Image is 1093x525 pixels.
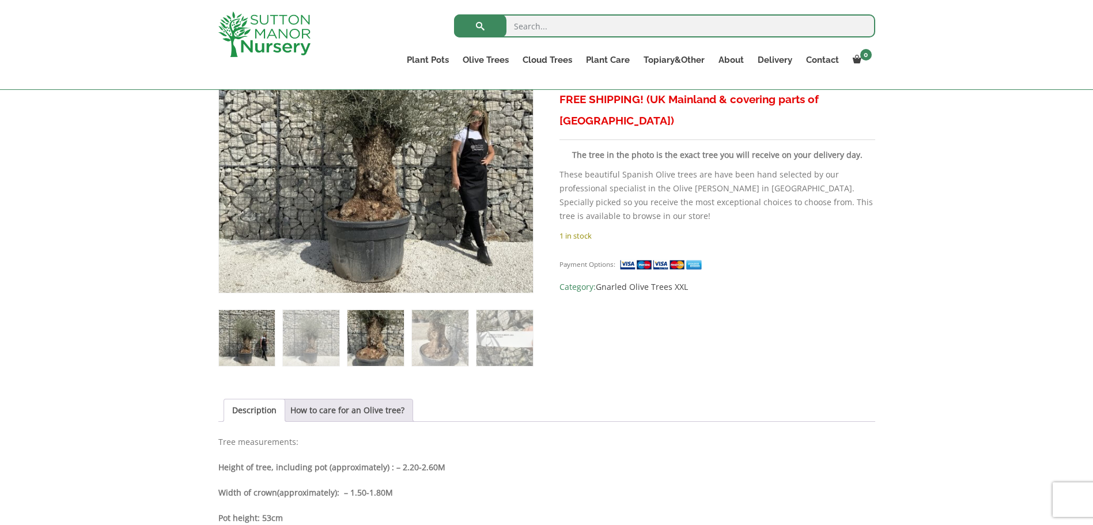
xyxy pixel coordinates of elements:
a: Olive Trees [456,52,516,68]
p: These beautiful Spanish Olive trees are have been hand selected by our professional specialist in... [559,168,875,223]
a: Plant Pots [400,52,456,68]
img: Gnarled Olive Tree XXL (Ancient) J503 - Image 4 [412,310,468,366]
strong: Width of crown : – 1.50-1.80M [218,487,393,498]
span: Category: [559,280,875,294]
strong: Pot height: 53cm [218,512,283,523]
a: Topiary&Other [637,52,712,68]
a: Contact [799,52,846,68]
b: (approximately) [277,487,337,498]
p: 1 in stock [559,229,875,243]
p: Tree measurements: [218,435,875,449]
a: Gnarled Olive Trees XXL [596,281,688,292]
img: Gnarled Olive Tree XXL (Ancient) J503 - Image 2 [283,310,339,366]
h3: FREE SHIPPING! (UK Mainland & covering parts of [GEOGRAPHIC_DATA]) [559,89,875,131]
a: Plant Care [579,52,637,68]
b: Height of tree, including pot (approximately) : – 2.20-2.60M [218,462,445,473]
img: Gnarled Olive Tree XXL (Ancient) J503 - Image 3 [347,310,403,366]
a: About [712,52,751,68]
img: Gnarled Olive Tree XXL (Ancient) J503 - Image 5 [476,310,532,366]
img: payment supported [619,259,706,271]
input: Search... [454,14,875,37]
a: How to care for an Olive tree? [290,399,404,421]
img: Gnarled Olive Tree XXL (Ancient) J503 [219,310,275,366]
a: Cloud Trees [516,52,579,68]
a: Description [232,399,277,421]
span: 0 [860,49,872,61]
a: 0 [846,52,875,68]
img: logo [218,12,311,57]
a: Delivery [751,52,799,68]
strong: The tree in the photo is the exact tree you will receive on your delivery day. [572,149,863,160]
small: Payment Options: [559,260,615,269]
